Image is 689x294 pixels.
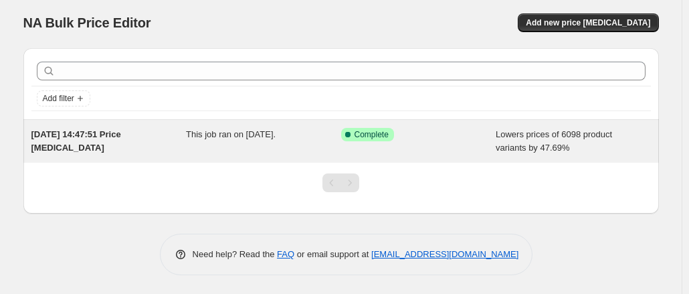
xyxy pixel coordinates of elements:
a: FAQ [277,249,294,259]
span: NA Bulk Price Editor [23,15,151,30]
span: Add filter [43,93,74,104]
span: Add new price [MEDICAL_DATA] [526,17,650,28]
span: [DATE] 14:47:51 Price [MEDICAL_DATA] [31,129,121,153]
button: Add filter [37,90,90,106]
span: Lowers prices of 6098 product variants by 47.69% [496,129,612,153]
span: This job ran on [DATE]. [186,129,276,139]
button: Add new price [MEDICAL_DATA] [518,13,658,32]
nav: Pagination [322,173,359,192]
a: [EMAIL_ADDRESS][DOMAIN_NAME] [371,249,518,259]
span: or email support at [294,249,371,259]
span: Need help? Read the [193,249,278,259]
span: Complete [355,129,389,140]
